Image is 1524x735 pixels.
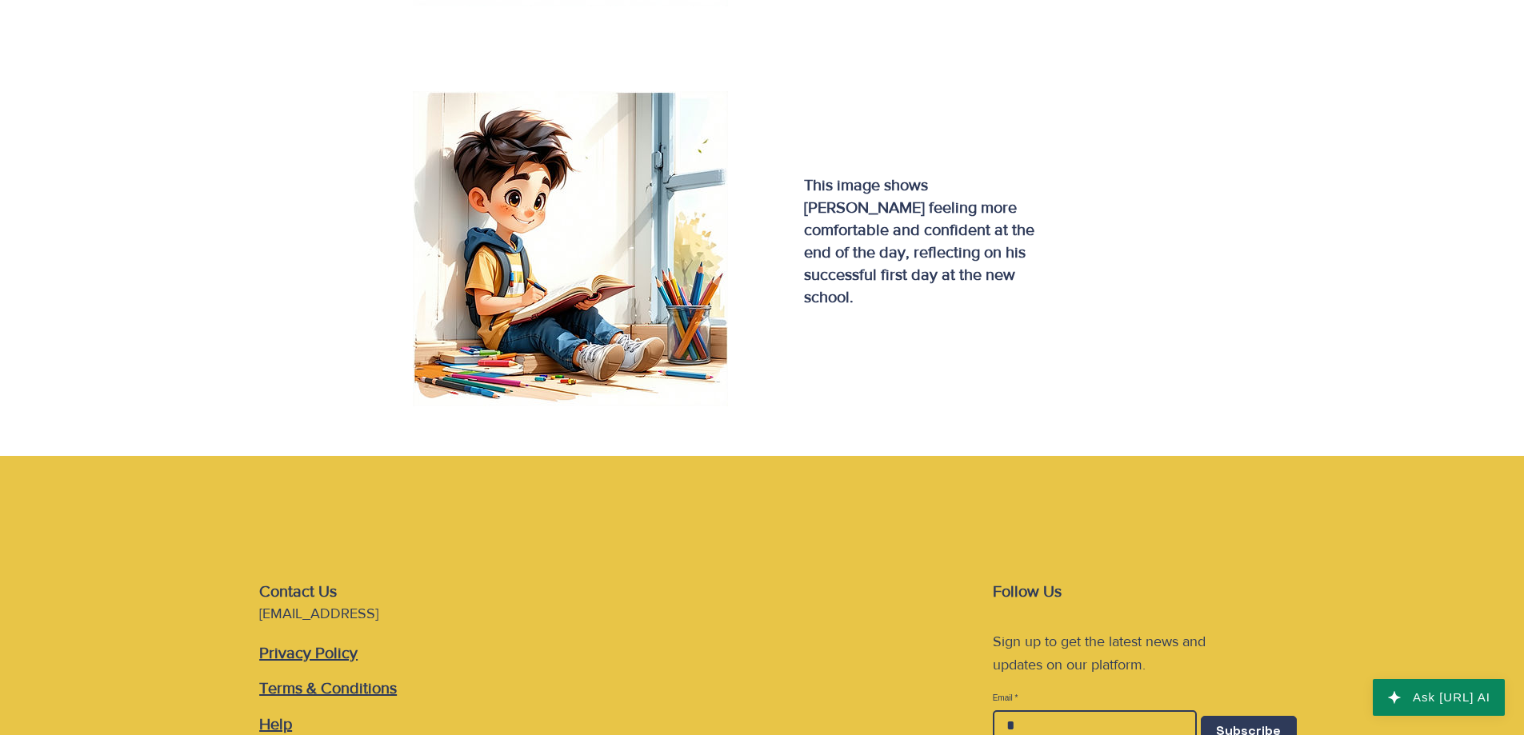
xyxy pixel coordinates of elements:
[413,91,728,406] img: image013.jpg
[1373,679,1505,716] button: Ask [URL] AI
[259,644,358,661] a: Privacy Policy
[259,605,378,621] a: [EMAIL_ADDRESS]
[259,715,292,733] a: Help
[993,582,1062,600] span: Follow Us
[804,174,1052,308] p: This image shows [PERSON_NAME] feeling more comfortable and confident at the end of the day, refl...
[259,580,422,602] p: Contact Us
[993,630,1254,677] p: Sign up to get the latest news and updates on our platform.
[259,679,397,697] a: Terms & Conditions
[993,694,1197,702] label: Email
